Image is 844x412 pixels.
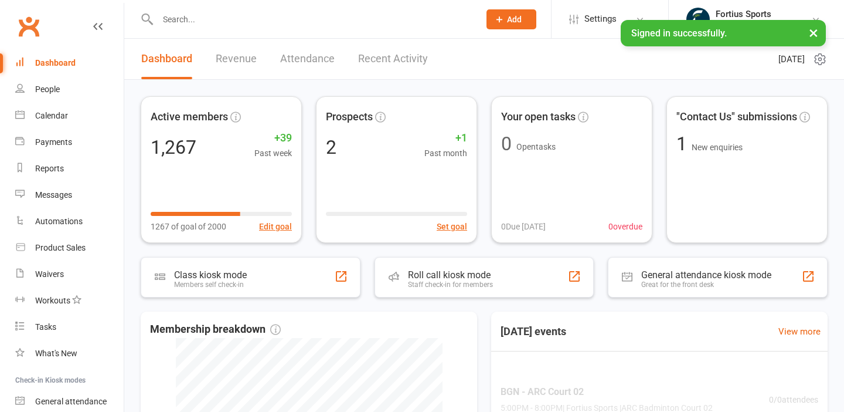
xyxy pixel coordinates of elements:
button: Edit goal [259,220,292,233]
div: Members self check-in [174,281,247,289]
span: 0 overdue [608,220,642,233]
span: New enquiries [692,143,743,152]
div: General attendance [35,397,107,406]
a: What's New [15,340,124,367]
a: Tasks [15,314,124,340]
div: Class kiosk mode [174,269,247,281]
button: Set goal [437,220,467,233]
span: Past month [424,147,467,160]
div: Waivers [35,269,64,279]
span: 0 Due [DATE] [501,220,546,233]
span: Settings [584,6,617,32]
img: thumb_image1743802567.png [686,8,710,31]
div: 0 [501,134,512,153]
div: What's New [35,349,77,358]
a: Calendar [15,103,124,129]
input: Search... [154,11,471,28]
span: Add [507,15,522,24]
a: Automations [15,208,124,235]
a: Recent Activity [358,39,428,79]
div: General attendance kiosk mode [641,269,771,281]
span: 1 [676,133,692,155]
div: Messages [35,190,72,200]
span: Signed in successfully. [631,28,727,39]
a: Dashboard [15,50,124,76]
div: Fortius Sports [716,9,795,19]
a: Waivers [15,261,124,288]
a: Dashboard [141,39,192,79]
div: Payments [35,137,72,147]
span: +39 [254,130,292,147]
span: +1 [424,130,467,147]
span: [DATE] [778,52,805,66]
div: Product Sales [35,243,86,252]
div: 2 [326,138,336,157]
a: View more [778,325,821,339]
a: Payments [15,129,124,156]
a: Reports [15,156,124,182]
div: 1,267 [151,138,196,157]
a: Workouts [15,288,124,314]
a: Messages [15,182,124,208]
div: Great for the front desk [641,281,771,289]
a: Revenue [216,39,257,79]
span: Membership breakdown [150,321,281,338]
div: Automations [35,217,83,226]
div: Calendar [35,111,68,120]
span: Past week [254,147,292,160]
span: Your open tasks [501,109,576,126]
span: BGN - ARC Court 02 [501,384,713,400]
div: People [35,85,60,94]
span: Prospects [326,109,373,126]
div: Roll call kiosk mode [408,269,493,281]
span: 1267 of goal of 2000 [151,220,226,233]
div: Workouts [35,296,70,305]
div: Reports [35,164,64,173]
button: Add [486,9,536,29]
a: Clubworx [14,12,43,41]
span: Open tasks [516,142,556,151]
h3: [DATE] events [491,321,576,342]
a: People [15,76,124,103]
div: Tasks [35,322,56,332]
button: × [803,20,824,45]
span: Active members [151,109,228,126]
span: 0 / 0 attendees [769,393,818,406]
span: "Contact Us" submissions [676,109,797,126]
div: Staff check-in for members [408,281,493,289]
div: [GEOGRAPHIC_DATA] [716,19,795,30]
a: Attendance [280,39,335,79]
div: Dashboard [35,58,76,67]
a: Product Sales [15,235,124,261]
